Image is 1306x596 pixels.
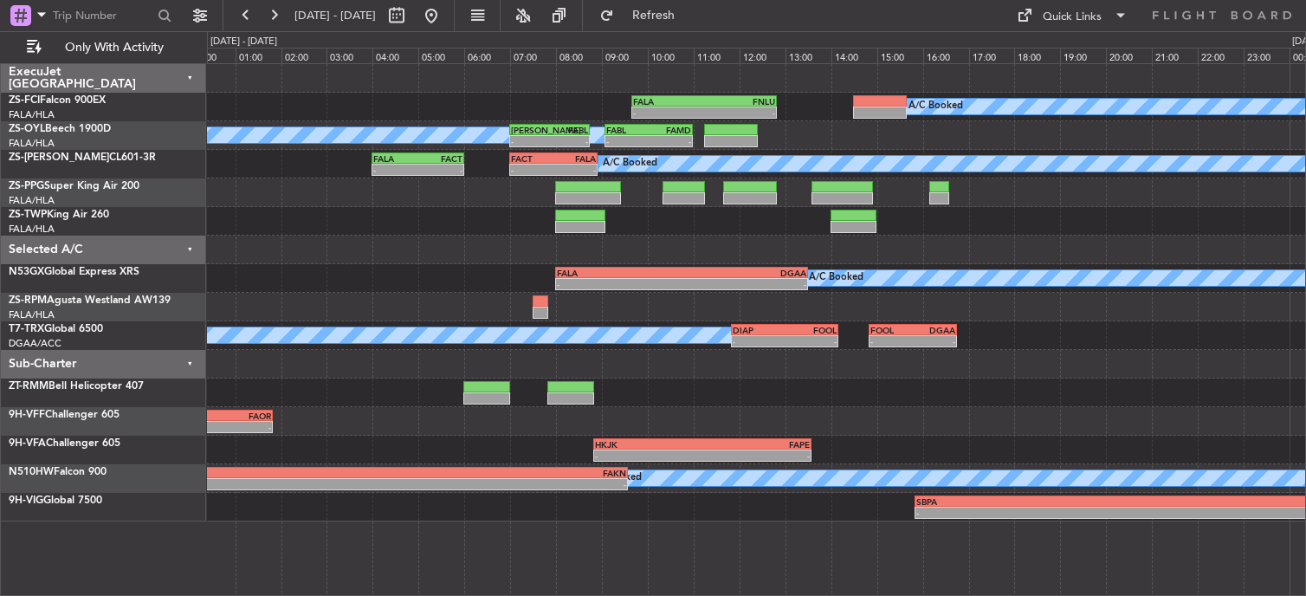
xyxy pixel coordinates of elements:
[19,34,188,62] button: Only With Activity
[702,450,810,461] div: -
[9,324,103,334] a: T7-TRXGlobal 6500
[9,152,109,163] span: ZS-[PERSON_NAME]
[9,223,55,236] a: FALA/HLA
[733,325,785,335] div: DIAP
[916,496,1123,507] div: SBPA
[372,48,418,63] div: 04:00
[682,279,806,289] div: -
[418,153,462,164] div: FACT
[649,125,691,135] div: FAMD
[210,35,277,49] div: [DATE] - [DATE]
[9,381,48,392] span: ZT-RMM
[45,42,183,54] span: Only With Activity
[916,508,1123,518] div: -
[9,95,40,106] span: ZS-FCI
[9,438,46,449] span: 9H-VFA
[877,48,923,63] div: 15:00
[606,125,649,135] div: FABL
[809,265,863,291] div: A/C Booked
[704,96,775,107] div: FNLU
[236,48,281,63] div: 01:00
[9,210,109,220] a: ZS-TWPKing Air 260
[9,496,43,506] span: 9H-VIG
[9,124,45,134] span: ZS-OYL
[1106,48,1152,63] div: 20:00
[550,125,589,135] div: FABL
[556,48,602,63] div: 08:00
[870,336,913,347] div: -
[418,165,462,175] div: -
[137,479,382,489] div: -
[9,124,111,134] a: ZS-OYLBeech 1900D
[785,336,837,347] div: -
[870,325,913,335] div: FOOL
[326,48,372,63] div: 03:00
[9,267,44,277] span: N53GX
[557,268,682,278] div: FALA
[511,165,553,175] div: -
[9,210,47,220] span: ZS-TWP
[190,48,236,63] div: 00:00
[831,48,877,63] div: 14:00
[923,48,969,63] div: 16:00
[606,136,649,146] div: -
[602,48,648,63] div: 09:00
[1198,48,1244,63] div: 22:00
[633,107,704,118] div: -
[682,268,806,278] div: DGAA
[553,153,596,164] div: FALA
[908,94,963,120] div: A/C Booked
[786,48,831,63] div: 13:00
[9,381,144,392] a: ZT-RMMBell Helicopter 407
[9,438,120,449] a: 9H-VFAChallenger 605
[9,295,171,306] a: ZS-RPMAgusta Westland AW139
[1244,48,1290,63] div: 23:00
[53,3,152,29] input: Trip Number
[9,324,44,334] span: T7-TRX
[557,279,682,289] div: -
[9,496,102,506] a: 9H-VIGGlobal 7500
[617,10,690,22] span: Refresh
[137,468,382,478] div: SBGL
[1008,2,1136,29] button: Quick Links
[9,308,55,321] a: FALA/HLA
[595,439,702,450] div: HKJK
[9,467,107,477] a: N510HWFalcon 900
[9,194,55,207] a: FALA/HLA
[785,325,837,335] div: FOOL
[511,125,550,135] div: [PERSON_NAME]
[9,95,106,106] a: ZS-FCIFalcon 900EX
[9,152,156,163] a: ZS-[PERSON_NAME]CL601-3R
[9,267,139,277] a: N53GXGlobal Express XRS
[1014,48,1060,63] div: 18:00
[969,48,1015,63] div: 17:00
[9,295,47,306] span: ZS-RPM
[9,410,45,420] span: 9H-VFF
[592,2,695,29] button: Refresh
[9,137,55,150] a: FALA/HLA
[694,48,740,63] div: 11:00
[649,136,691,146] div: -
[9,337,61,350] a: DGAA/ACC
[464,48,510,63] div: 06:00
[603,151,657,177] div: A/C Booked
[9,410,120,420] a: 9H-VFFChallenger 605
[281,48,327,63] div: 02:00
[553,165,596,175] div: -
[1043,9,1102,26] div: Quick Links
[418,48,464,63] div: 05:00
[382,468,627,478] div: FAKN
[704,107,775,118] div: -
[913,336,955,347] div: -
[550,136,589,146] div: -
[9,181,139,191] a: ZS-PPGSuper King Air 200
[9,108,55,121] a: FALA/HLA
[511,136,550,146] div: -
[511,153,553,164] div: FACT
[648,48,694,63] div: 10:00
[9,181,44,191] span: ZS-PPG
[382,479,627,489] div: -
[1152,48,1198,63] div: 21:00
[633,96,704,107] div: FALA
[595,450,702,461] div: -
